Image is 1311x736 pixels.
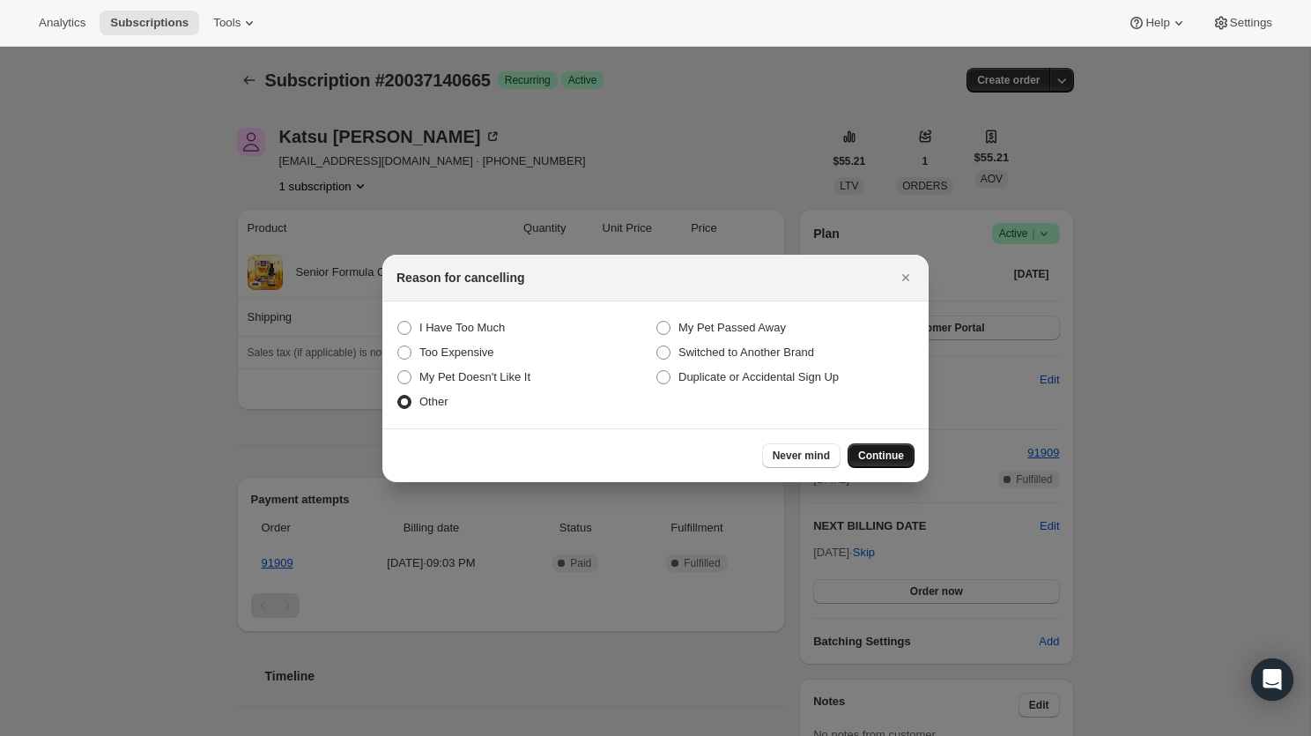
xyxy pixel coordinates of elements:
[1230,16,1272,30] span: Settings
[419,321,505,334] span: I Have Too Much
[419,346,494,359] span: Too Expensive
[678,370,839,383] span: Duplicate or Accidental Sign Up
[39,16,85,30] span: Analytics
[678,346,814,359] span: Switched to Another Brand
[1117,11,1197,35] button: Help
[848,443,915,468] button: Continue
[203,11,269,35] button: Tools
[419,370,530,383] span: My Pet Doesn't Like It
[678,321,786,334] span: My Pet Passed Away
[1251,658,1293,701] div: Open Intercom Messenger
[773,449,830,463] span: Never mind
[762,443,841,468] button: Never mind
[858,449,904,463] span: Continue
[28,11,96,35] button: Analytics
[1145,16,1169,30] span: Help
[396,269,524,286] h2: Reason for cancelling
[1202,11,1283,35] button: Settings
[893,265,918,290] button: Close
[213,16,241,30] span: Tools
[100,11,199,35] button: Subscriptions
[419,395,448,408] span: Other
[110,16,189,30] span: Subscriptions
